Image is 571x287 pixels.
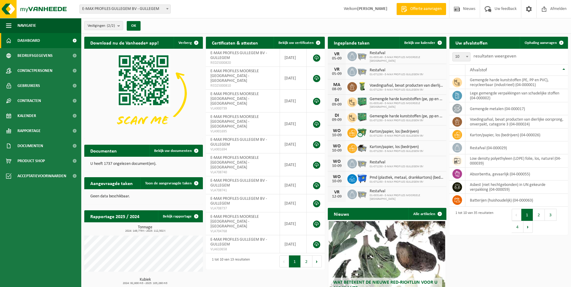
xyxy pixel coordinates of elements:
div: 09-09 [331,103,343,107]
div: WO [331,174,343,179]
td: absorbentia, gevaarlijk (04-000055) [465,168,568,181]
img: WB-2500-GAL-GY-01 [357,158,367,168]
button: 1 [521,209,533,221]
td: [DATE] [280,67,307,90]
a: Ophaling aanvragen [520,37,567,49]
td: [DATE] [280,113,307,135]
span: Karton/papier, los (bedrijven) [370,129,424,134]
strong: [PERSON_NAME] [357,7,387,11]
span: Bekijk uw certificaten [278,41,314,45]
h3: Kubiek [87,278,203,285]
span: RED25000820 [210,60,275,65]
span: Documenten [17,138,43,153]
img: PB-HB-1400-HPE-GN-01 [357,97,367,107]
span: Bekijk uw kalender [404,41,435,45]
img: WB-1100-HPE-BE-01 [357,173,367,184]
h2: Certificaten & attesten [206,37,264,48]
a: Bekijk uw documenten [149,145,202,157]
img: WB-2500-GAL-GY-01 [357,51,367,61]
span: Kalender [17,108,36,123]
label: resultaten weergeven [473,54,516,59]
a: Bekijk uw certificaten [274,37,324,49]
span: 01-071250 - E-MAX PROFILES GULLEGEM BV [370,73,424,76]
span: Restafval [370,189,443,194]
span: Restafval [370,51,443,56]
div: MA [331,82,343,87]
span: Rapportage [17,123,41,138]
button: Previous [512,209,521,221]
div: DI [331,113,343,118]
td: [DATE] [280,90,307,113]
h2: Ingeplande taken [328,37,376,48]
count: (2/2) [107,24,115,28]
span: Gebruikers [17,78,40,93]
span: Gemengde harde kunststoffen (pe, pp en pvc), recycleerbaar (industrieel) [370,114,443,119]
td: [DATE] [280,176,307,194]
p: Geen data beschikbaar. [90,194,197,199]
button: 2 [533,209,545,221]
div: 12-09 [331,195,343,199]
img: WB-5000-GAL-GY-01 [357,143,367,153]
td: gemengde metalen (04-000017) [465,102,568,115]
span: Pmd (plastiek, metaal, drankkartons) (bedrijven) [370,175,443,180]
span: Contracten [17,93,41,108]
span: Bedrijfsgegevens [17,48,53,63]
button: Vestigingen(2/2) [84,21,123,30]
a: Bekijk uw kalender [399,37,446,49]
span: 2024: 92,600 m3 - 2025: 103,260 m3 [87,282,203,285]
h2: Download nu de Vanheede+ app! [84,37,165,48]
span: 01-071250 - E-MAX PROFILES GULLEGEM BV [370,165,424,168]
span: E-MAX PROFILES MOORSELE [GEOGRAPHIC_DATA] - [GEOGRAPHIC_DATA] [210,156,259,170]
span: VLA610658 [210,247,275,252]
span: RED25000810 [210,83,275,88]
td: asbest (niet hechtgebonden) in UN gekeurde verpakking (04-000059) [465,181,568,194]
button: Next [312,255,322,267]
td: [DATE] [280,235,307,253]
span: E-MAX PROFILES GULLEGEM BV - GULLEGEM [210,51,267,60]
span: VLA708741 [210,188,275,193]
div: WO [331,128,343,133]
span: E-MAX PROFILES MOORSELE [GEOGRAPHIC_DATA] - [GEOGRAPHIC_DATA] [210,92,259,106]
span: Navigatie [17,18,36,33]
a: Offerte aanvragen [396,3,446,15]
td: [DATE] [280,194,307,212]
span: VLA901695 [210,129,275,134]
td: low density polyethyleen (LDPE) folie, los, naturel (04-000039) [465,154,568,168]
span: Product Shop [17,153,45,168]
span: 10 [452,52,470,61]
h2: Documenten [84,145,123,156]
span: VLA704768 [210,229,275,234]
span: E-MAX PROFILES GULLEGEM BV - GULLEGEM [79,5,171,14]
div: WO [331,144,343,149]
div: 10-09 [331,164,343,168]
td: [DATE] [280,135,307,153]
div: 05-09 [331,72,343,76]
td: [DATE] [280,153,307,176]
div: DI [331,98,343,103]
span: 01-071250 - E-MAX PROFILES GULLEGEM BV [370,134,424,138]
span: VLA901694 [210,147,275,152]
span: Restafval [370,68,424,73]
h2: Uw afvalstoffen [449,37,494,48]
h2: Nieuws [328,208,355,220]
span: 10 [453,53,470,61]
span: Dashboard [17,33,40,48]
span: 01-003149 - E-MAX PROFILES MOORSELE [GEOGRAPHIC_DATA] [370,102,443,109]
span: E-MAX PROFILES MOORSELE [GEOGRAPHIC_DATA] - [GEOGRAPHIC_DATA] [210,69,259,83]
span: Toon de aangevraagde taken [145,181,192,185]
span: E-MAX PROFILES GULLEGEM BV - GULLEGEM [210,137,267,147]
h2: Rapportage 2025 / 2024 [84,210,145,222]
span: Acceptatievoorwaarden [17,168,66,184]
a: Alle artikelen [408,208,446,220]
td: voedingsafval, bevat producten van dierlijke oorsprong, onverpakt, categorie 3 (04-000024) [465,115,568,128]
span: Afvalstof [470,68,487,73]
span: 2024: 149,779 t - 2025: 112,502 t [87,230,203,233]
span: Restafval [370,160,424,165]
img: WB-0140-HPE-GN-50 [357,81,367,91]
h3: Tonnage [87,225,203,233]
span: VLA708740 [210,170,275,175]
p: U heeft 1737 ongelezen document(en). [90,162,197,166]
span: Gemengde harde kunststoffen (pe, pp en pvc), recycleerbaar (industrieel) [370,97,443,102]
div: 1 tot 10 van 35 resultaten [452,208,493,233]
div: 10-09 [331,133,343,137]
